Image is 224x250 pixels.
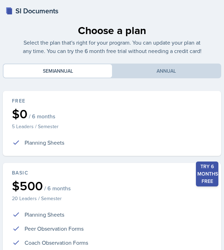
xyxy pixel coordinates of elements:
[25,238,88,247] p: Coach Observation Forms
[25,210,64,219] p: Planning Sheets
[12,195,212,202] p: 20 Leaders / Semester
[44,185,71,192] span: / 6 months
[12,97,212,105] div: Free
[22,38,202,55] p: Select the plan that's right for your program. You can update your plan at any time. You can try ...
[22,22,202,38] div: Choose a plan
[12,179,212,192] div: $500
[29,113,55,120] span: / 6 months
[12,123,212,130] p: 5 Leaders / Semester
[12,107,212,120] div: $0
[25,224,84,233] p: Peer Observation Forms
[112,64,220,78] button: Annual
[196,162,218,186] div: Try 6 months free
[4,64,112,78] button: Semiannual
[12,169,212,177] div: Basic
[6,6,58,16] a: SI Documents
[25,138,64,147] p: Planning Sheets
